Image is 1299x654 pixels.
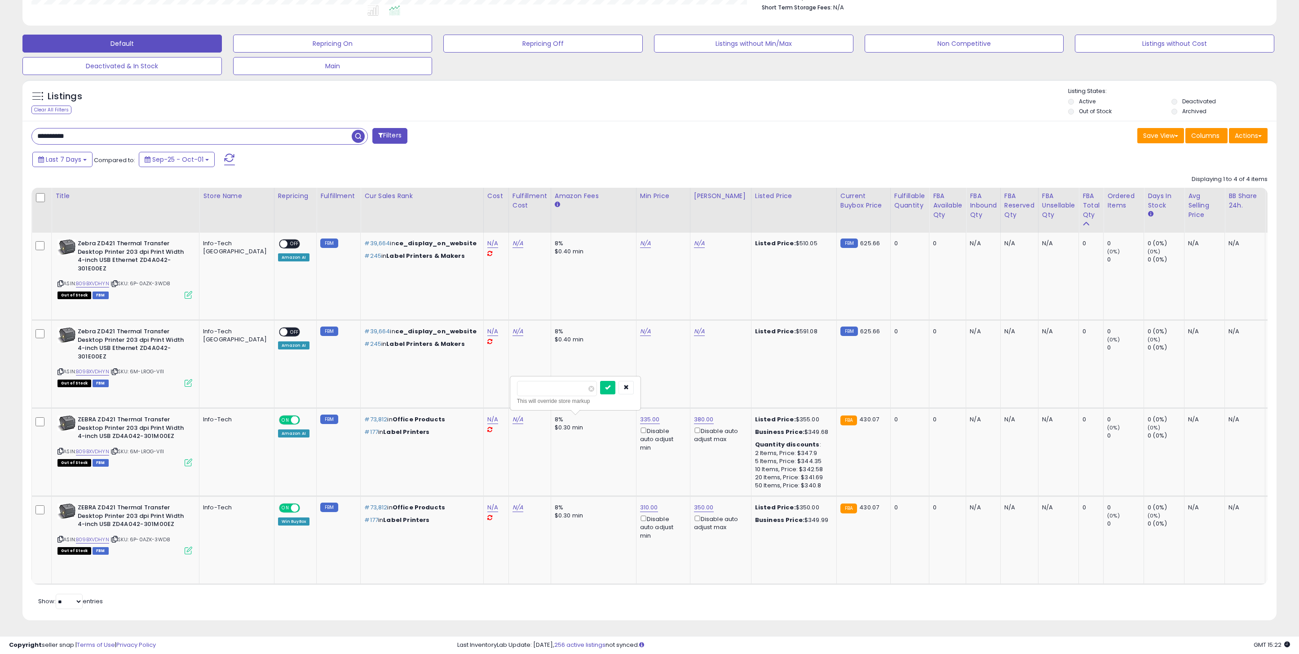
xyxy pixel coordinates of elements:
div: N/A [1188,415,1218,424]
div: $349.68 [755,428,830,436]
div: Fulfillment Cost [513,191,547,210]
img: 31oiDHxqesL._SL40_.jpg [57,239,75,255]
a: Privacy Policy [116,641,156,649]
div: N/A [1004,415,1031,424]
button: Main [233,57,433,75]
span: All listings that are currently out of stock and unavailable for purchase on Amazon [57,292,91,299]
div: Repricing [278,191,313,201]
small: FBM [320,327,338,336]
div: 0 [933,415,959,424]
label: Out of Stock [1079,107,1112,115]
div: 0 [1107,256,1144,264]
div: 5 Items, Price: $344.35 [755,457,830,465]
button: Last 7 Days [32,152,93,167]
a: 380.00 [694,415,714,424]
span: | SKU: 6M-LROG-VI1I [110,368,164,375]
div: $355.00 [755,415,830,424]
span: #73,812 [364,503,387,512]
span: ce_display_on_website [395,239,477,247]
small: (0%) [1107,424,1120,431]
div: N/A [970,327,994,336]
a: B09BXVDHYN [76,448,109,455]
div: 0 (0%) [1148,432,1184,440]
div: FBA Reserved Qty [1004,191,1034,220]
div: N/A [970,504,994,512]
a: N/A [487,415,498,424]
div: N/A [1228,327,1258,336]
div: FBA Unsellable Qty [1042,191,1075,220]
span: #245 [364,340,381,348]
div: 0 [933,504,959,512]
div: 0 [894,239,922,247]
div: N/A [1228,504,1258,512]
span: Sep-25 - Oct-01 [152,155,203,164]
p: in [364,327,477,336]
button: Actions [1229,128,1268,143]
a: 256 active listings [554,641,605,649]
div: N/A [1004,504,1031,512]
small: Amazon Fees. [555,201,560,209]
div: N/A [1188,239,1218,247]
div: Info-Tech [GEOGRAPHIC_DATA] [203,239,267,256]
div: 8% [555,504,629,512]
span: Office Products [393,415,445,424]
p: in [364,516,477,524]
a: N/A [694,239,705,248]
a: 310.00 [640,503,658,512]
b: Business Price: [755,428,804,436]
span: Compared to: [94,156,135,164]
span: All listings that are currently out of stock and unavailable for purchase on Amazon [57,547,91,555]
div: 0 [1107,327,1144,336]
div: 0 [894,504,922,512]
span: #39,664 [364,239,390,247]
div: 0 (0%) [1148,256,1184,264]
span: FBM [93,292,109,299]
div: 8% [555,415,629,424]
div: N/A [970,239,994,247]
button: Listings without Min/Max [654,35,853,53]
div: $350.00 [755,504,830,512]
div: 0 (0%) [1148,239,1184,247]
div: $349.99 [755,516,830,524]
a: B09BXVDHYN [76,536,109,544]
div: N/A [1004,239,1031,247]
div: : [755,441,830,449]
div: This will override store markup [517,397,634,406]
div: Disable auto adjust max [694,426,744,443]
div: 0 (0%) [1148,327,1184,336]
div: Fulfillable Quantity [894,191,925,210]
div: N/A [1042,504,1072,512]
div: Fulfillment [320,191,357,201]
div: Ordered Items [1107,191,1140,210]
div: 50 Items, Price: $340.8 [755,482,830,490]
div: 0 [1082,415,1096,424]
a: B09BXVDHYN [76,368,109,376]
span: #177 [364,428,378,436]
a: B09BXVDHYN [76,280,109,287]
button: Filters [372,128,407,144]
span: #177 [364,516,378,524]
div: Clear All Filters [31,106,71,114]
div: 20 Items, Price: $341.69 [755,473,830,482]
div: Amazon AI [278,341,309,349]
small: FBM [320,415,338,424]
span: | SKU: 6M-LROG-VI1I [110,448,164,455]
span: Last 7 Days [46,155,81,164]
div: FBA Total Qty [1082,191,1100,220]
a: N/A [513,327,523,336]
div: $591.08 [755,327,830,336]
button: Sep-25 - Oct-01 [139,152,215,167]
span: #73,812 [364,415,387,424]
div: 0 [1107,432,1144,440]
p: in [364,415,477,424]
div: $0.40 min [555,247,629,256]
small: FBM [320,503,338,512]
div: Cost [487,191,505,201]
span: OFF [298,416,313,424]
span: Office Products [393,503,445,512]
a: 335.00 [640,415,660,424]
b: Business Price: [755,516,804,524]
span: ON [280,416,291,424]
small: (0%) [1148,424,1160,431]
small: FBA [840,504,857,513]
